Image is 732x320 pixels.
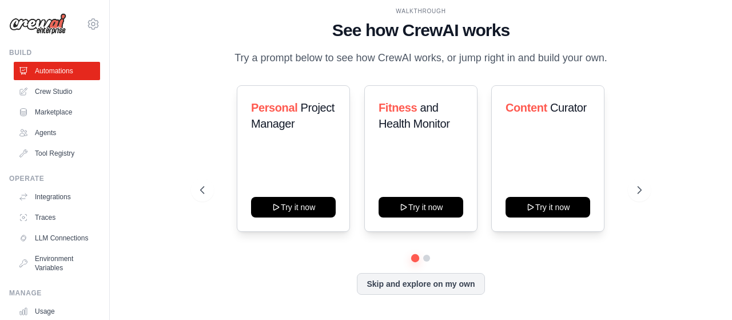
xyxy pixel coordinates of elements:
[550,101,587,114] span: Curator
[14,208,100,227] a: Traces
[14,103,100,121] a: Marketplace
[9,13,66,35] img: Logo
[251,197,336,218] button: Try it now
[9,174,100,183] div: Operate
[14,124,100,142] a: Agents
[200,20,641,41] h1: See how CrewAI works
[14,229,100,247] a: LLM Connections
[200,7,641,15] div: WALKTHROUGH
[379,197,463,218] button: Try it now
[229,50,613,66] p: Try a prompt below to see how CrewAI works, or jump right in and build your own.
[14,82,100,101] a: Crew Studio
[14,62,100,80] a: Automations
[251,101,335,130] span: Project Manager
[9,289,100,298] div: Manage
[506,101,547,114] span: Content
[14,250,100,277] a: Environment Variables
[506,197,590,218] button: Try it now
[14,188,100,206] a: Integrations
[379,101,417,114] span: Fitness
[379,101,449,130] span: and Health Monitor
[251,101,297,114] span: Personal
[14,144,100,163] a: Tool Registry
[357,273,484,295] button: Skip and explore on my own
[9,48,100,57] div: Build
